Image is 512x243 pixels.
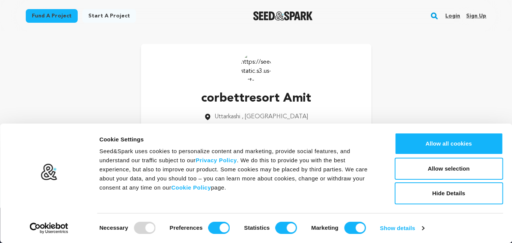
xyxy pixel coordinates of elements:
[395,182,503,204] button: Hide Details
[253,11,313,20] img: Seed&Spark Logo Dark Mode
[466,10,486,22] a: Sign up
[242,114,308,120] span: , [GEOGRAPHIC_DATA]
[201,89,311,108] p: corbettresort Amit
[196,157,237,163] a: Privacy Policy
[395,133,503,155] button: Allow all cookies
[395,158,503,180] button: Allow selection
[253,11,313,20] a: Seed&Spark Homepage
[26,9,78,23] a: Fund a project
[380,223,424,234] a: Show details
[241,52,271,82] img: https://seedandspark-static.s3.us-east-2.amazonaws.com/images/User/002/318/085/medium/ACg8ocJl_B9...
[41,163,58,181] img: logo
[171,184,211,191] a: Cookie Policy
[82,9,136,23] a: Start a project
[244,224,270,231] strong: Statistics
[99,147,377,192] div: Seed&Spark uses cookies to personalize content and marketing, provide social features, and unders...
[170,224,203,231] strong: Preferences
[99,135,377,144] div: Cookie Settings
[99,224,128,231] strong: Necessary
[16,223,82,234] a: Usercentrics Cookiebot - opens in a new window
[215,114,240,120] span: Uttarkashi
[445,10,460,22] a: Login
[311,224,338,231] strong: Marketing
